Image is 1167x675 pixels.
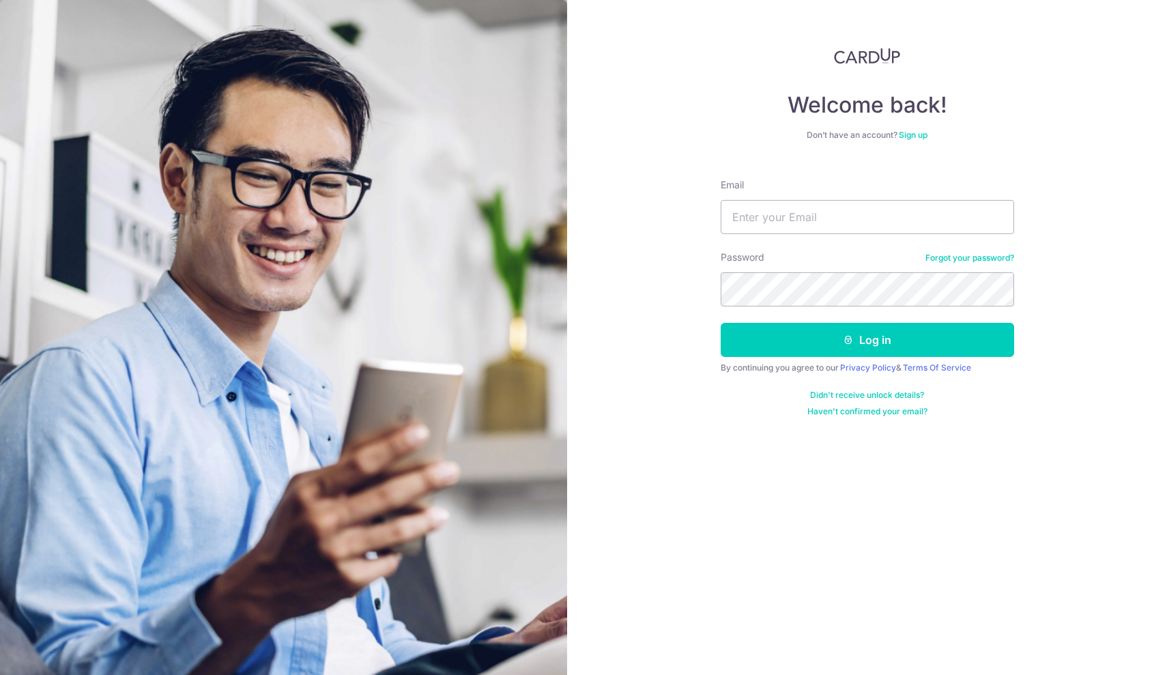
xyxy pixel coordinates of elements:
a: Haven't confirmed your email? [807,406,927,417]
a: Sign up [899,130,927,140]
img: CardUp Logo [834,48,901,64]
a: Privacy Policy [840,362,896,373]
label: Password [721,250,764,264]
div: Don’t have an account? [721,130,1014,141]
a: Didn't receive unlock details? [810,390,924,401]
h4: Welcome back! [721,91,1014,119]
button: Log in [721,323,1014,357]
input: Enter your Email [721,200,1014,234]
a: Terms Of Service [903,362,971,373]
div: By continuing you agree to our & [721,362,1014,373]
label: Email [721,178,744,192]
a: Forgot your password? [925,253,1014,263]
